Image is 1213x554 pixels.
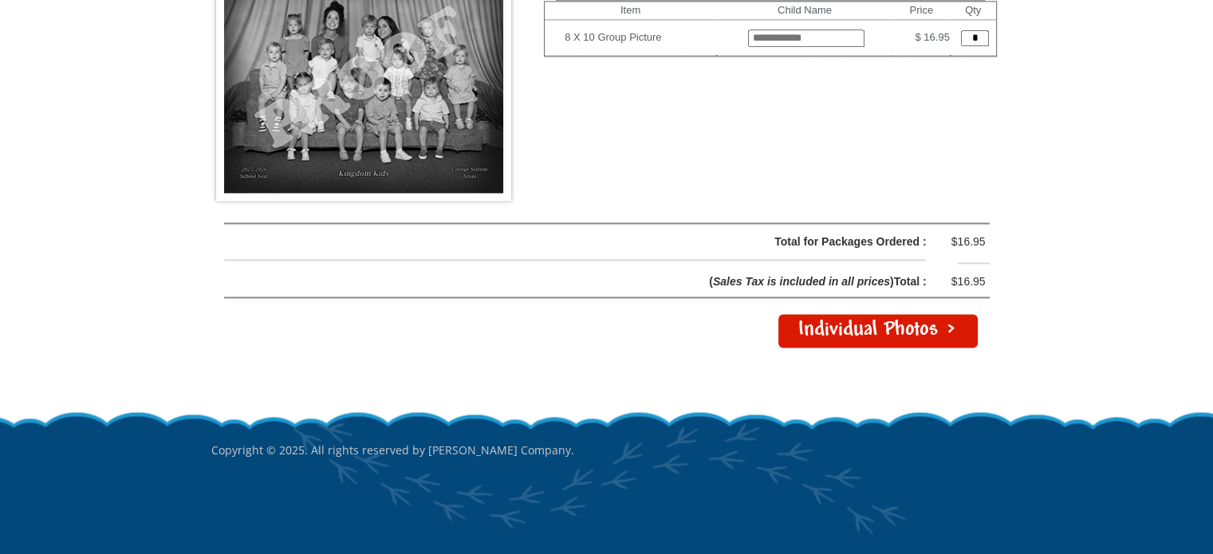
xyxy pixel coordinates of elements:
td: 8 X 10 Group Picture [565,25,716,50]
td: $ 16.95 [893,20,950,56]
th: Price [893,2,950,20]
th: Child Name [716,2,893,20]
div: $16.95 [938,272,986,292]
div: ( ) [225,272,927,292]
div: $16.95 [938,232,986,252]
div: Total for Packages Ordered : [265,232,927,252]
span: Sales Tax is included in all prices [713,275,890,288]
th: Qty [950,2,997,20]
th: Item [545,2,716,20]
p: Copyright © 2025. All rights reserved by [PERSON_NAME] Company. [211,410,1002,491]
a: Individual Photos > [778,314,978,348]
span: Total : [894,275,927,288]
